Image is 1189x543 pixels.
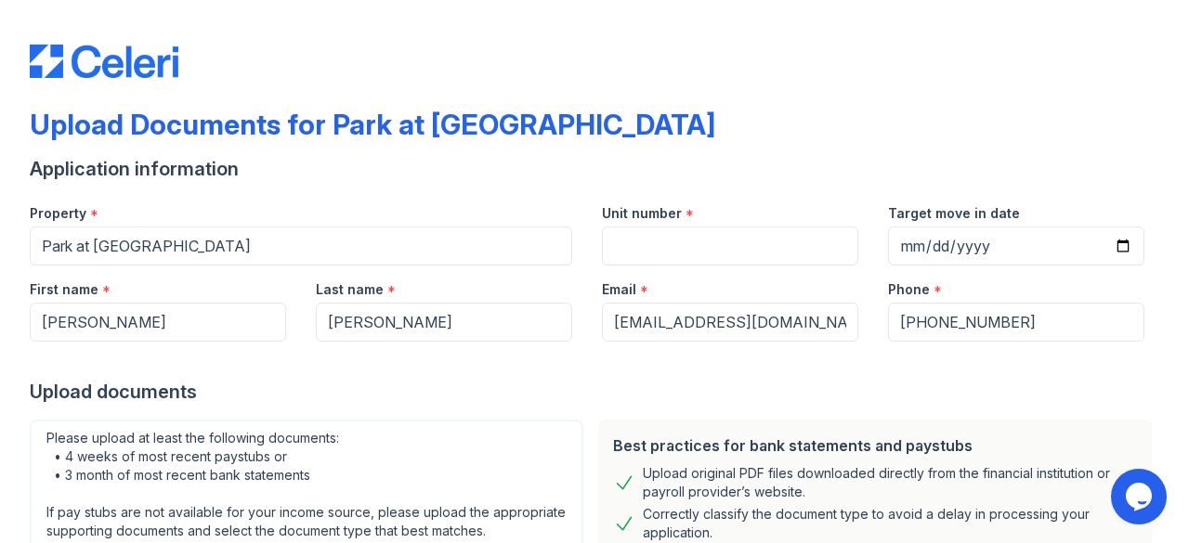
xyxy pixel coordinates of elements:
[888,280,930,299] label: Phone
[30,45,178,78] img: CE_Logo_Blue-a8612792a0a2168367f1c8372b55b34899dd931a85d93a1a3d3e32e68fde9ad4.png
[316,280,384,299] label: Last name
[30,280,98,299] label: First name
[643,464,1137,501] div: Upload original PDF files downloaded directly from the financial institution or payroll provider’...
[30,156,1159,182] div: Application information
[30,108,715,141] div: Upload Documents for Park at [GEOGRAPHIC_DATA]
[613,434,1137,457] div: Best practices for bank statements and paystubs
[30,379,1159,405] div: Upload documents
[888,204,1020,223] label: Target move in date
[1111,469,1170,524] iframe: chat widget
[643,505,1137,542] div: Correctly classify the document type to avoid a delay in processing your application.
[30,204,86,223] label: Property
[602,204,682,223] label: Unit number
[602,280,636,299] label: Email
